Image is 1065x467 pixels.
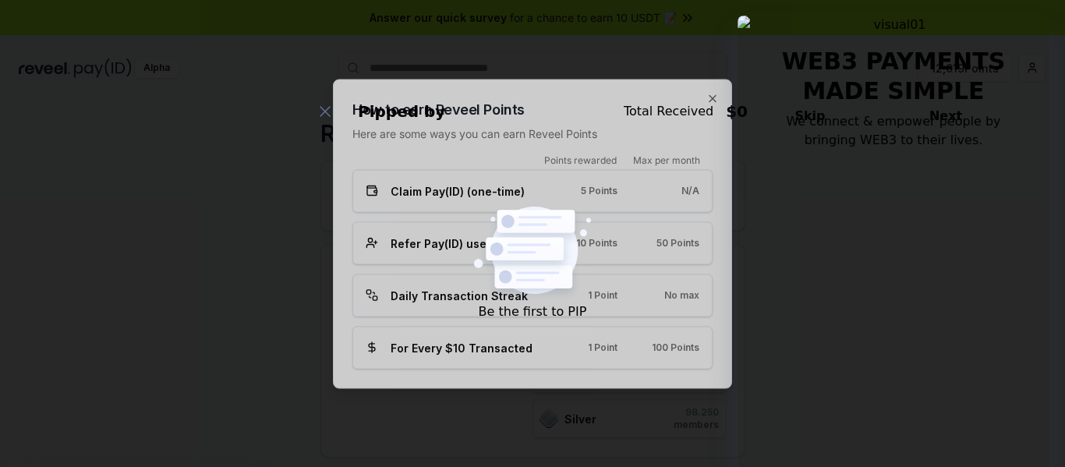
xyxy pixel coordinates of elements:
[869,93,1023,140] button: Next
[726,101,748,122] div: $ 0
[479,302,587,321] div: Be the first to PIP
[764,93,856,140] button: Skip
[358,101,445,122] div: Pipped by
[624,102,713,121] div: Total Received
